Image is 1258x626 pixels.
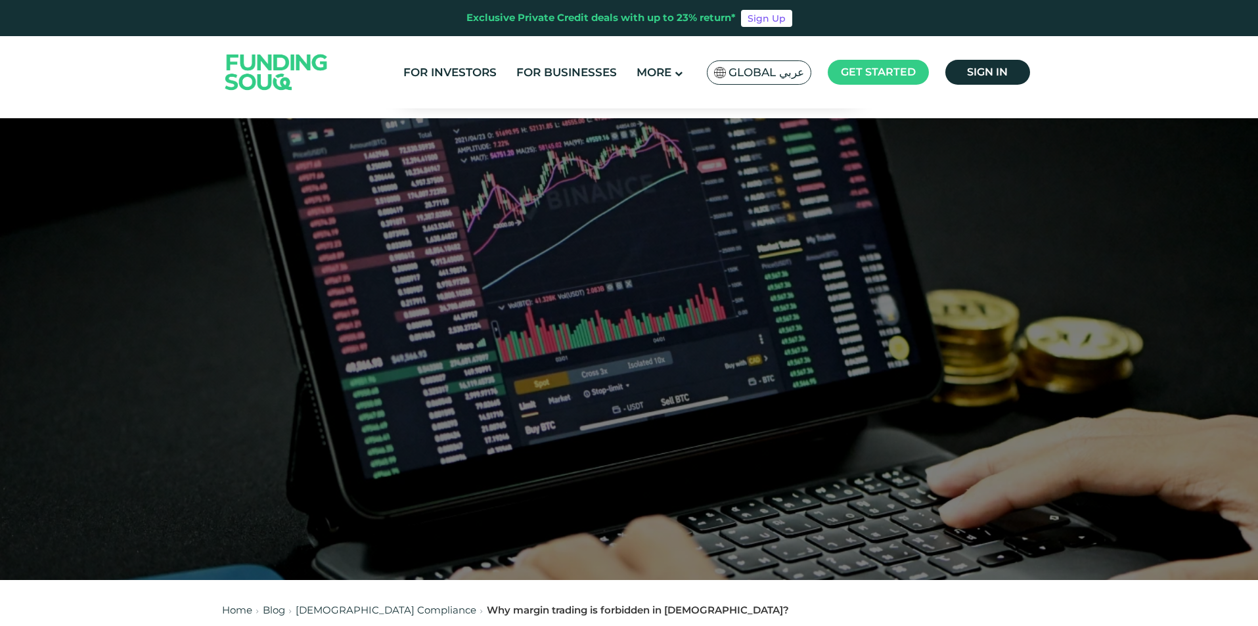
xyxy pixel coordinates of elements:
[466,11,736,26] div: Exclusive Private Credit deals with up to 23% return*
[841,66,916,78] span: Get started
[263,604,285,616] a: Blog
[729,65,804,80] span: Global عربي
[637,66,671,79] span: More
[487,603,789,618] div: Why margin trading is forbidden in [DEMOGRAPHIC_DATA]?
[296,604,476,616] a: [DEMOGRAPHIC_DATA] Compliance
[400,62,500,83] a: For Investors
[222,604,252,616] a: Home
[967,66,1008,78] span: Sign in
[945,60,1030,85] a: Sign in
[212,39,341,105] img: Logo
[741,10,792,27] a: Sign Up
[513,62,620,83] a: For Businesses
[714,67,726,78] img: SA Flag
